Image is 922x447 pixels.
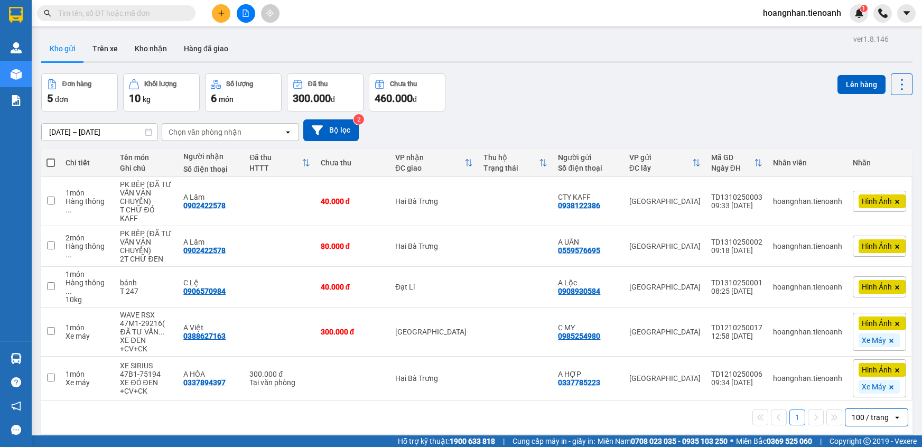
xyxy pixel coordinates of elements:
svg: open [893,413,901,422]
div: 100 / trang [852,412,889,423]
div: hoangnhan.tienoanh [773,283,842,291]
input: Select a date range. [42,124,157,141]
button: Trên xe [84,36,126,61]
div: 1 món [66,323,109,332]
div: Tên món [120,153,173,162]
button: plus [212,4,230,23]
div: Hai Bà Trưng [395,197,473,206]
div: [GEOGRAPHIC_DATA] [629,197,701,206]
div: Hai Bà Trưng [395,242,473,250]
div: Hàng thông thường [66,242,109,259]
div: Người gửi [558,153,618,162]
span: đ [413,95,417,104]
div: 08:25 [DATE] [711,287,762,295]
div: hoangnhan.tienoanh [773,242,842,250]
div: TD1310250001 [711,278,762,287]
span: ... [66,250,72,259]
div: [GEOGRAPHIC_DATA] [629,328,701,336]
span: Cung cấp máy in - giấy in: [513,435,595,447]
button: Kho nhận [126,36,175,61]
div: Tại văn phòng [249,378,310,387]
span: hoangnhan.tienoanh [755,6,850,20]
span: Hình Ảnh [862,241,892,251]
button: caret-down [897,4,916,23]
button: Kho gửi [41,36,84,61]
div: TD1210250017 [711,323,762,332]
span: Miền Nam [598,435,728,447]
span: | [503,435,505,447]
div: Số điện thoại [183,165,239,173]
span: 1 [862,5,865,12]
div: Khối lượng [144,80,176,88]
div: HTTT [249,164,301,172]
div: hoangnhan.tienoanh [773,328,842,336]
button: Đã thu300.000đ [287,73,364,111]
div: A HÒA [183,370,239,378]
span: search [44,10,51,17]
div: TD1210250006 [711,370,762,378]
div: A Việt [183,323,239,332]
div: Xe máy [66,332,109,340]
div: ĐC giao [395,164,464,172]
div: VP nhận [395,153,464,162]
span: ... [66,206,72,214]
div: Hàng thông thường [66,197,109,214]
button: file-add [237,4,255,23]
span: 300.000 [293,92,331,105]
div: Số lượng [226,80,253,88]
span: aim [266,10,274,17]
div: Xe máy [66,378,109,387]
div: 80.000 đ [321,242,385,250]
div: 2 món [66,234,109,242]
div: TD1310250003 [711,193,762,201]
div: hoangnhan.tienoanh [773,374,842,383]
div: A Lâm [183,238,239,246]
div: 0337785223 [558,378,600,387]
div: Đạt Lí [395,283,473,291]
button: aim [261,4,280,23]
span: question-circle [11,377,21,387]
div: Nhân viên [773,159,842,167]
span: | [820,435,822,447]
div: XE SIRIUS 47B1-75194 [120,361,173,378]
div: T 247 [120,287,173,295]
div: 40.000 đ [321,283,385,291]
span: đ [331,95,335,104]
div: Hai Bà Trưng [395,374,473,383]
div: XE ĐỎ ĐEN +CV+CK [120,378,173,395]
div: 0902422578 [183,201,226,210]
span: Hỗ trợ kỹ thuật: [398,435,495,447]
th: Toggle SortBy [624,149,706,177]
div: C MY [558,323,618,332]
div: hoangnhan.tienoanh [773,197,842,206]
div: Đã thu [249,153,301,162]
button: Hàng đã giao [175,36,237,61]
div: CTY KAFF [558,193,618,201]
div: 1 món [66,189,109,197]
strong: 1900 633 818 [450,437,495,445]
div: 09:33 [DATE] [711,201,762,210]
span: ⚪️ [730,439,733,443]
span: file-add [242,10,249,17]
div: ĐC lấy [629,164,692,172]
div: 2T CHỮ ĐEN [120,255,173,263]
span: ... [159,328,165,336]
img: warehouse-icon [11,42,22,53]
div: Trạng thái [483,164,539,172]
div: Đã thu [308,80,328,88]
span: Miền Bắc [736,435,812,447]
div: PK BẾP (ĐÃ TƯ VẤN VẬN CHUYỂN) [120,229,173,255]
div: 300.000 đ [249,370,310,378]
img: phone-icon [878,8,888,18]
div: ver 1.8.146 [853,33,889,45]
span: Hình Ảnh [862,365,892,375]
span: món [219,95,234,104]
div: Thu hộ [483,153,539,162]
div: 1 món [66,370,109,378]
input: Tìm tên, số ĐT hoặc mã đơn [58,7,183,19]
span: Hình Ảnh [862,197,892,206]
span: message [11,425,21,435]
span: ... [66,287,72,295]
div: bánh [120,278,173,287]
button: Bộ lọc [303,119,359,141]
